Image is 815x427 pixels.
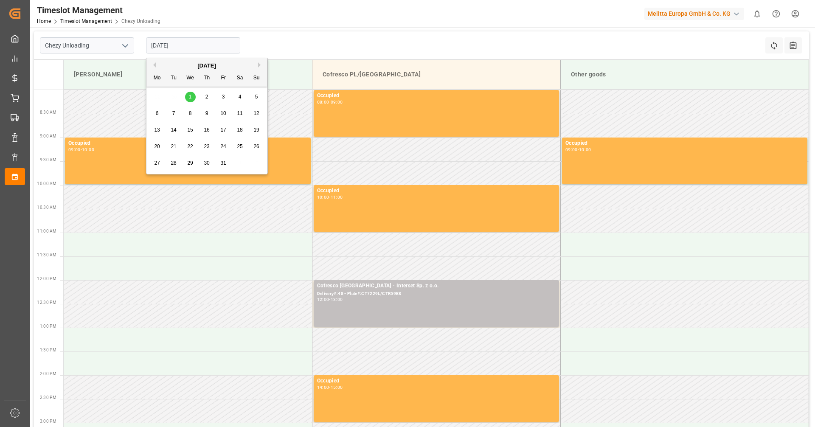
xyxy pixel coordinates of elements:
[146,37,240,53] input: DD-MM-YYYY
[329,195,330,199] div: -
[37,229,56,233] span: 11:00 AM
[331,195,343,199] div: 11:00
[149,89,265,171] div: month 2025-10
[767,4,786,23] button: Help Center
[202,158,212,169] div: Choose Thursday, October 30th, 2025
[172,110,175,116] span: 7
[253,143,259,149] span: 26
[578,148,579,152] div: -
[568,67,802,82] div: Other goods
[317,290,556,298] div: Delivery#:48 - Plate#:CT7229L/CTR59E8
[202,141,212,152] div: Choose Thursday, October 23rd, 2025
[187,160,193,166] span: 29
[251,125,262,135] div: Choose Sunday, October 19th, 2025
[37,276,56,281] span: 12:00 PM
[205,94,208,100] span: 2
[204,127,209,133] span: 16
[748,4,767,23] button: show 0 new notifications
[253,127,259,133] span: 19
[152,108,163,119] div: Choose Monday, October 6th, 2025
[237,110,242,116] span: 11
[152,158,163,169] div: Choose Monday, October 27th, 2025
[218,92,229,102] div: Choose Friday, October 3rd, 2025
[37,253,56,257] span: 11:30 AM
[202,73,212,84] div: Th
[154,143,160,149] span: 20
[218,125,229,135] div: Choose Friday, October 17th, 2025
[255,94,258,100] span: 5
[644,8,744,20] div: Melitta Europa GmbH & Co. KG
[204,160,209,166] span: 30
[152,73,163,84] div: Mo
[154,127,160,133] span: 13
[202,108,212,119] div: Choose Thursday, October 9th, 2025
[154,160,160,166] span: 27
[235,73,245,84] div: Sa
[331,385,343,389] div: 15:00
[329,100,330,104] div: -
[579,148,591,152] div: 10:00
[37,18,51,24] a: Home
[565,139,804,148] div: Occupied
[40,348,56,352] span: 1:30 PM
[187,143,193,149] span: 22
[202,92,212,102] div: Choose Thursday, October 2nd, 2025
[317,195,329,199] div: 10:00
[220,143,226,149] span: 24
[331,100,343,104] div: 09:00
[185,141,196,152] div: Choose Wednesday, October 22nd, 2025
[82,148,94,152] div: 10:00
[169,158,179,169] div: Choose Tuesday, October 28th, 2025
[171,160,176,166] span: 28
[40,110,56,115] span: 8:30 AM
[218,158,229,169] div: Choose Friday, October 31st, 2025
[317,92,556,100] div: Occupied
[171,127,176,133] span: 14
[329,385,330,389] div: -
[202,125,212,135] div: Choose Thursday, October 16th, 2025
[185,92,196,102] div: Choose Wednesday, October 1st, 2025
[169,108,179,119] div: Choose Tuesday, October 7th, 2025
[239,94,242,100] span: 4
[218,141,229,152] div: Choose Friday, October 24th, 2025
[40,134,56,138] span: 9:00 AM
[169,125,179,135] div: Choose Tuesday, October 14th, 2025
[565,148,578,152] div: 09:00
[169,141,179,152] div: Choose Tuesday, October 21st, 2025
[185,73,196,84] div: We
[220,160,226,166] span: 31
[37,181,56,186] span: 10:00 AM
[220,110,226,116] span: 10
[60,18,112,24] a: Timeslot Management
[251,73,262,84] div: Su
[222,94,225,100] span: 3
[331,298,343,301] div: 13:00
[37,205,56,210] span: 10:30 AM
[37,300,56,305] span: 12:30 PM
[218,108,229,119] div: Choose Friday, October 10th, 2025
[235,92,245,102] div: Choose Saturday, October 4th, 2025
[204,143,209,149] span: 23
[317,187,556,195] div: Occupied
[317,282,556,290] div: Cofresco [GEOGRAPHIC_DATA] - Interset Sp. z o.o.
[171,143,176,149] span: 21
[319,67,554,82] div: Cofresco PL/[GEOGRAPHIC_DATA]
[81,148,82,152] div: -
[235,141,245,152] div: Choose Saturday, October 25th, 2025
[317,100,329,104] div: 08:00
[205,110,208,116] span: 9
[187,127,193,133] span: 15
[40,371,56,376] span: 2:00 PM
[185,108,196,119] div: Choose Wednesday, October 8th, 2025
[146,62,267,70] div: [DATE]
[40,37,134,53] input: Type to search/select
[152,141,163,152] div: Choose Monday, October 20th, 2025
[237,143,242,149] span: 25
[644,6,748,22] button: Melitta Europa GmbH & Co. KG
[251,141,262,152] div: Choose Sunday, October 26th, 2025
[317,377,556,385] div: Occupied
[251,92,262,102] div: Choose Sunday, October 5th, 2025
[169,73,179,84] div: Tu
[220,127,226,133] span: 17
[189,110,192,116] span: 8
